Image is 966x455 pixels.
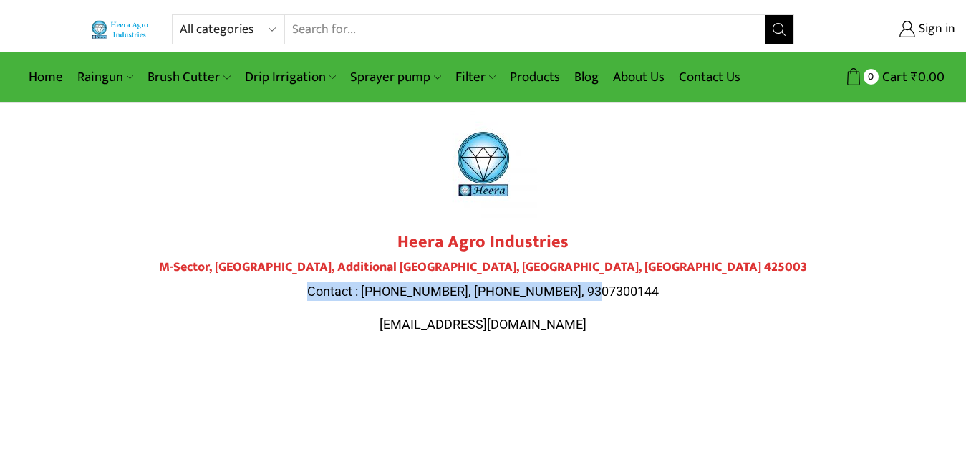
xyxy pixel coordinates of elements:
[567,60,606,94] a: Blog
[140,60,237,94] a: Brush Cutter
[21,60,70,94] a: Home
[430,110,537,218] img: heera-logo-1000
[672,60,748,94] a: Contact Us
[380,317,586,332] span: [EMAIL_ADDRESS][DOMAIN_NAME]
[816,16,955,42] a: Sign in
[606,60,672,94] a: About Us
[864,69,879,84] span: 0
[70,60,140,94] a: Raingun
[448,60,503,94] a: Filter
[879,67,907,87] span: Cart
[911,66,918,88] span: ₹
[82,260,884,276] h4: M-Sector, [GEOGRAPHIC_DATA], Additional [GEOGRAPHIC_DATA], [GEOGRAPHIC_DATA], [GEOGRAPHIC_DATA] 4...
[808,64,945,90] a: 0 Cart ₹0.00
[503,60,567,94] a: Products
[285,15,765,44] input: Search for...
[343,60,448,94] a: Sprayer pump
[307,284,659,299] span: Contact : [PHONE_NUMBER], [PHONE_NUMBER], 9307300144
[397,228,569,257] strong: Heera Agro Industries
[911,66,945,88] bdi: 0.00
[238,60,343,94] a: Drip Irrigation
[765,15,793,44] button: Search button
[915,20,955,39] span: Sign in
